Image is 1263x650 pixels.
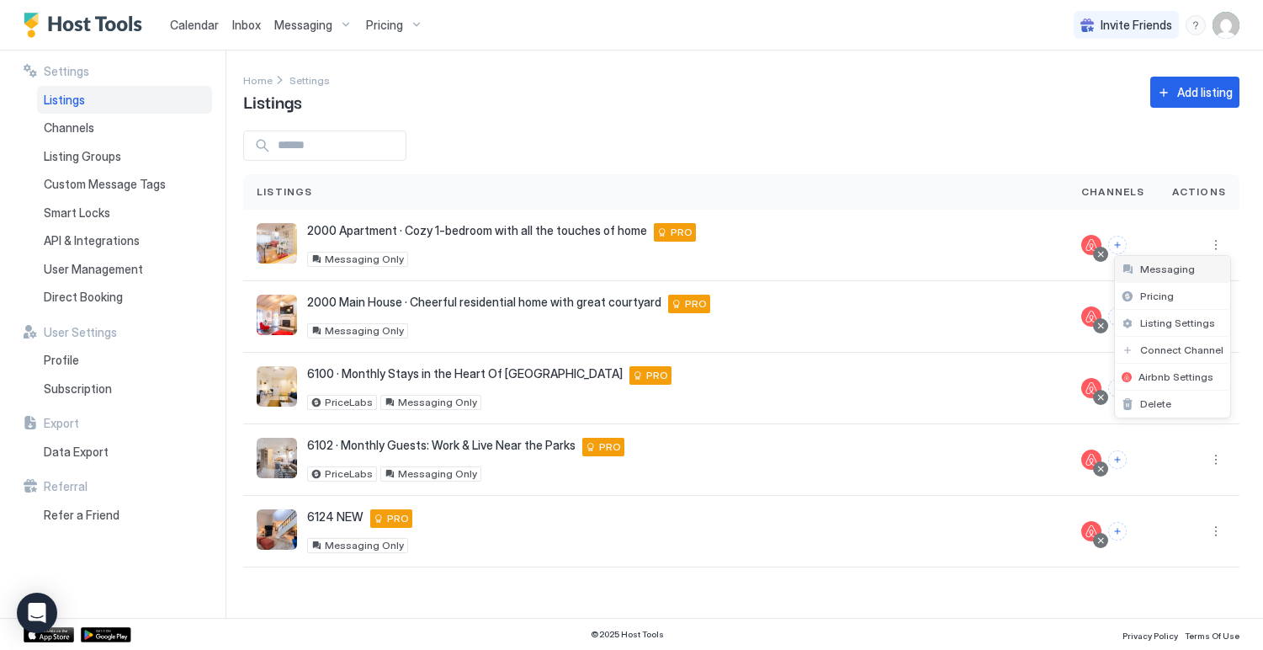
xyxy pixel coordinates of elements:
span: Delete [1140,397,1171,410]
span: Connect Channel [1140,344,1223,356]
span: Pricing [1140,290,1174,302]
span: Airbnb Settings [1138,370,1213,383]
div: Open Intercom Messenger [17,593,57,633]
span: Listing Settings [1140,317,1215,329]
span: Messaging [1140,263,1195,275]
